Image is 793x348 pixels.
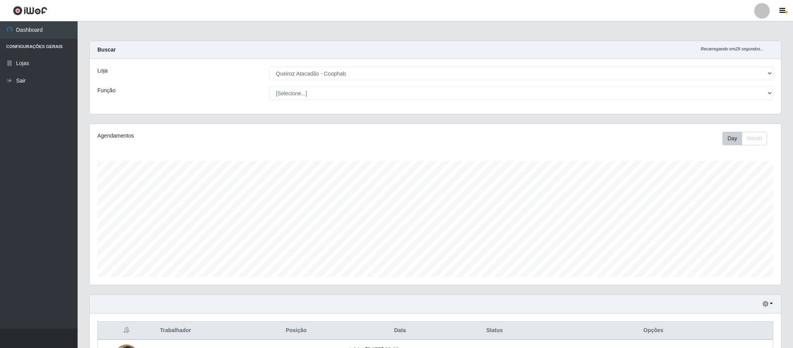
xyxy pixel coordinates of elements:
div: Toolbar with button groups [722,132,773,145]
th: Posição [248,322,345,340]
label: Loja [97,67,107,75]
th: Trabalhador [155,322,248,340]
label: Função [97,86,116,95]
img: CoreUI Logo [13,6,47,16]
button: Month [742,132,767,145]
i: Recarregando em 29 segundos... [701,47,764,51]
th: Opções [534,322,773,340]
div: Agendamentos [97,132,372,140]
button: Day [722,132,742,145]
th: Data [345,322,455,340]
strong: Buscar [97,47,116,53]
th: Status [455,322,534,340]
div: First group [722,132,767,145]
